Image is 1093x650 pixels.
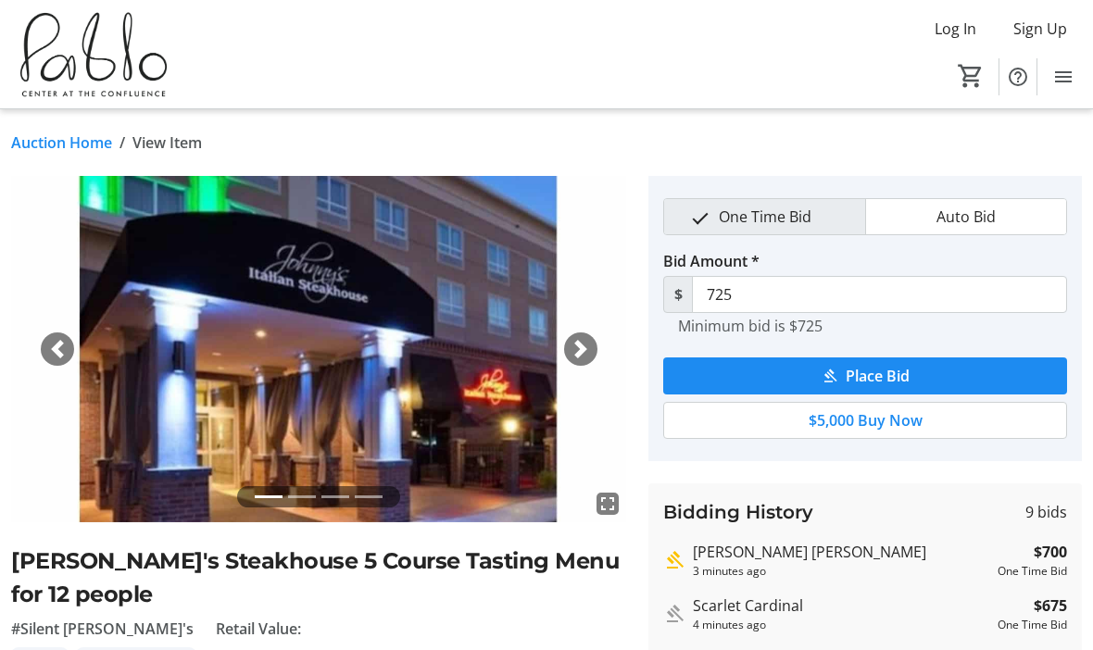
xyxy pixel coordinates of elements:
[663,548,685,570] mat-icon: Highest bid
[663,356,1067,394] button: Place Bid
[693,540,990,562] div: [PERSON_NAME] [PERSON_NAME]
[935,17,976,39] span: Log In
[693,616,990,632] div: 4 minutes ago
[119,131,125,153] span: /
[846,364,910,386] span: Place Bid
[1034,540,1067,562] strong: $700
[708,198,823,233] span: One Time Bid
[11,544,626,610] h2: [PERSON_NAME]'s Steakhouse 5 Course Tasting Menu for 12 people
[597,492,619,514] mat-icon: fullscreen
[998,562,1067,579] div: One Time Bid
[809,408,923,431] span: $5,000 Buy Now
[999,57,1036,94] button: Help
[11,175,626,521] img: Image
[11,131,112,153] a: Auction Home
[999,13,1082,43] button: Sign Up
[663,497,813,525] h3: Bidding History
[693,562,990,579] div: 3 minutes ago
[1013,17,1067,39] span: Sign Up
[216,617,301,639] span: Retail Value:
[663,401,1067,438] button: $5,000 Buy Now
[11,617,194,639] span: #Silent [PERSON_NAME]'s
[1034,594,1067,616] strong: $675
[925,198,1007,233] span: Auto Bid
[663,249,760,271] label: Bid Amount *
[132,131,202,153] span: View Item
[663,602,685,624] mat-icon: Outbid
[998,616,1067,632] div: One Time Bid
[920,13,991,43] button: Log In
[954,58,987,92] button: Cart
[1025,500,1067,522] span: 9 bids
[11,7,176,100] img: Pablo Center's Logo
[663,275,693,312] span: $
[678,316,823,334] tr-hint: Minimum bid is $725
[693,594,990,616] div: Scarlet Cardinal
[1045,57,1082,94] button: Menu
